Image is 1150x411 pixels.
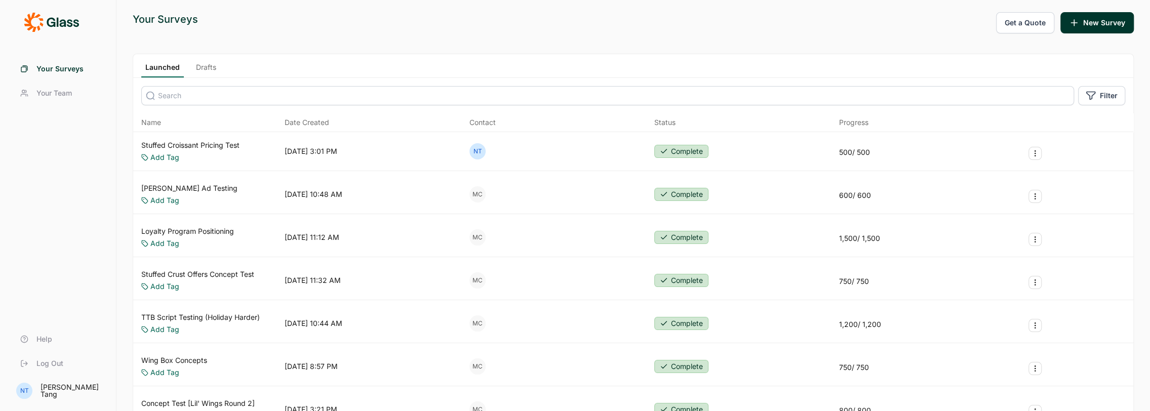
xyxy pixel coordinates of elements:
div: NT [469,143,486,159]
button: Complete [654,317,708,330]
div: 500 / 500 [839,147,870,157]
button: Survey Actions [1028,319,1042,332]
span: Name [141,117,161,128]
button: Survey Actions [1028,233,1042,246]
div: MC [469,229,486,245]
button: Survey Actions [1028,362,1042,375]
div: [DATE] 8:57 PM [285,361,338,372]
button: Survey Actions [1028,147,1042,160]
button: Complete [654,231,708,244]
div: [DATE] 11:12 AM [285,232,339,242]
input: Search [141,86,1074,105]
a: Loyalty Program Positioning [141,226,234,236]
a: Stuffed Crust Offers Concept Test [141,269,254,279]
div: [PERSON_NAME] Tang [41,384,104,398]
div: MC [469,358,486,375]
a: Wing Box Concepts [141,355,207,365]
button: Complete [654,360,708,373]
a: Add Tag [150,281,179,292]
div: Progress [839,117,868,128]
a: Add Tag [150,324,179,335]
button: Survey Actions [1028,190,1042,203]
div: [DATE] 3:01 PM [285,146,337,156]
button: Survey Actions [1028,276,1042,289]
div: [DATE] 10:44 AM [285,318,342,328]
span: Your Surveys [36,64,84,74]
button: Complete [654,145,708,158]
button: Get a Quote [996,12,1054,33]
a: Add Tag [150,152,179,162]
div: MC [469,315,486,332]
div: NT [16,383,32,399]
div: MC [469,186,486,202]
div: Contact [469,117,496,128]
div: 1,500 / 1,500 [839,233,880,243]
div: Your Surveys [133,12,198,26]
button: Complete [654,274,708,287]
a: Add Tag [150,238,179,249]
div: 1,200 / 1,200 [839,319,881,330]
span: Log Out [36,358,63,368]
a: TTB Script Testing (Holiday Harder) [141,312,260,322]
button: New Survey [1060,12,1134,33]
div: 750 / 750 [839,276,869,286]
span: Date Created [285,117,329,128]
span: Filter [1100,91,1118,101]
a: Stuffed Croissant Pricing Test [141,140,240,150]
div: [DATE] 11:32 AM [285,275,341,285]
div: 600 / 600 [839,190,871,200]
div: 750 / 750 [839,362,869,373]
a: Add Tag [150,367,179,378]
span: Your Team [36,88,72,98]
a: Drafts [192,62,220,77]
span: Help [36,334,52,344]
button: Complete [654,188,708,201]
div: Status [654,117,676,128]
div: MC [469,272,486,289]
button: Filter [1078,86,1125,105]
a: [PERSON_NAME] Ad Testing [141,183,237,193]
a: Launched [141,62,184,77]
div: [DATE] 10:48 AM [285,189,342,199]
a: Add Tag [150,195,179,205]
a: Concept Test [Lil' Wings Round 2] [141,398,255,408]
